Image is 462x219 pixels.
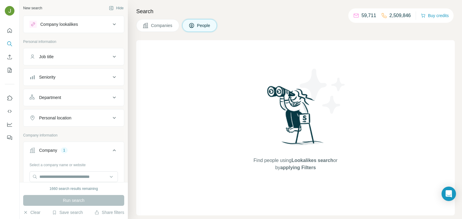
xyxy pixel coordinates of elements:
[39,74,55,80] div: Seniority
[39,94,61,100] div: Department
[280,165,316,170] span: applying Filters
[23,39,124,44] p: Personal information
[61,148,68,153] div: 1
[23,133,124,138] p: Company information
[291,158,333,163] span: Lookalikes search
[5,65,14,76] button: My lists
[197,22,211,28] span: People
[390,12,411,19] p: 2,509,846
[5,119,14,130] button: Dashboard
[23,5,42,11] div: New search
[442,187,456,201] div: Open Intercom Messenger
[5,132,14,143] button: Feedback
[23,111,124,125] button: Personal location
[23,17,124,31] button: Company lookalikes
[151,22,173,28] span: Companies
[23,49,124,64] button: Job title
[247,157,343,171] span: Find people using or by
[5,25,14,36] button: Quick start
[94,209,124,215] button: Share filters
[50,186,98,191] div: 1660 search results remaining
[23,209,40,215] button: Clear
[136,7,455,16] h4: Search
[5,93,14,103] button: Use Surfe on LinkedIn
[23,90,124,105] button: Department
[39,54,54,60] div: Job title
[105,4,128,13] button: Hide
[29,160,118,168] div: Select a company name or website
[5,106,14,117] button: Use Surfe API
[39,115,71,121] div: Personal location
[39,147,57,153] div: Company
[5,38,14,49] button: Search
[23,143,124,160] button: Company1
[264,84,327,151] img: Surfe Illustration - Woman searching with binoculars
[421,11,449,20] button: Buy credits
[5,6,14,16] img: Avatar
[362,12,376,19] p: 59,711
[5,52,14,62] button: Enrich CSV
[23,70,124,84] button: Seniority
[52,209,83,215] button: Save search
[40,21,78,27] div: Company lookalikes
[296,64,350,118] img: Surfe Illustration - Stars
